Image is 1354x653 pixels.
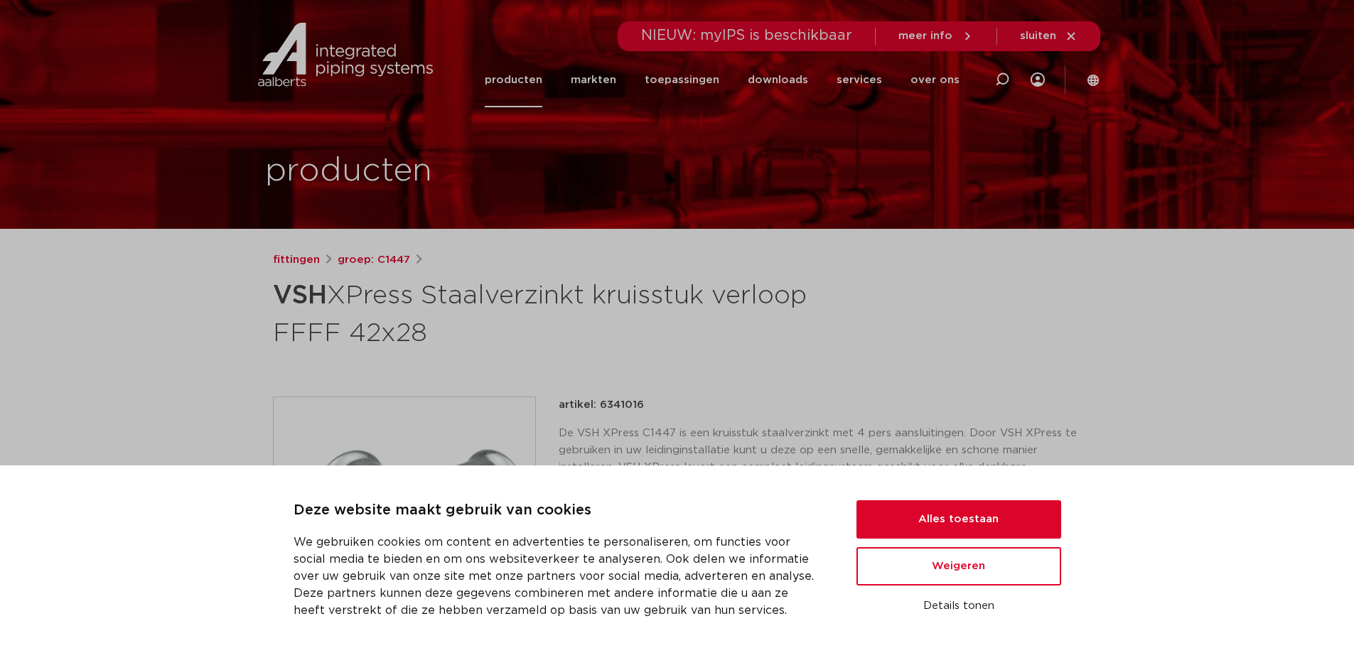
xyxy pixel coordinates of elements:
a: groep: C1447 [338,252,410,269]
p: We gebruiken cookies om content en advertenties te personaliseren, om functies voor social media ... [294,534,822,619]
button: Alles toestaan [856,500,1061,539]
a: meer info [898,30,974,43]
p: Deze website maakt gebruik van cookies [294,500,822,522]
nav: Menu [485,53,960,107]
a: services [837,53,882,107]
p: artikel: 6341016 [559,396,644,414]
a: fittingen [273,252,320,269]
strong: VSH [273,283,327,308]
span: sluiten [1020,31,1056,41]
button: Weigeren [856,547,1061,585]
a: toepassingen [645,53,719,107]
h1: XPress Staalverzinkt kruisstuk verloop FFFF 42x28 [273,274,807,351]
a: markten [571,53,616,107]
span: meer info [898,31,952,41]
a: producten [485,53,542,107]
button: Details tonen [856,594,1061,618]
p: De VSH XPress C1447 is een kruisstuk staalverzinkt met 4 pers aansluitingen. Door VSH XPress te g... [559,425,1082,493]
a: downloads [748,53,808,107]
a: over ons [910,53,960,107]
span: NIEUW: myIPS is beschikbaar [641,28,852,43]
h1: producten [265,149,432,194]
a: sluiten [1020,30,1078,43]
